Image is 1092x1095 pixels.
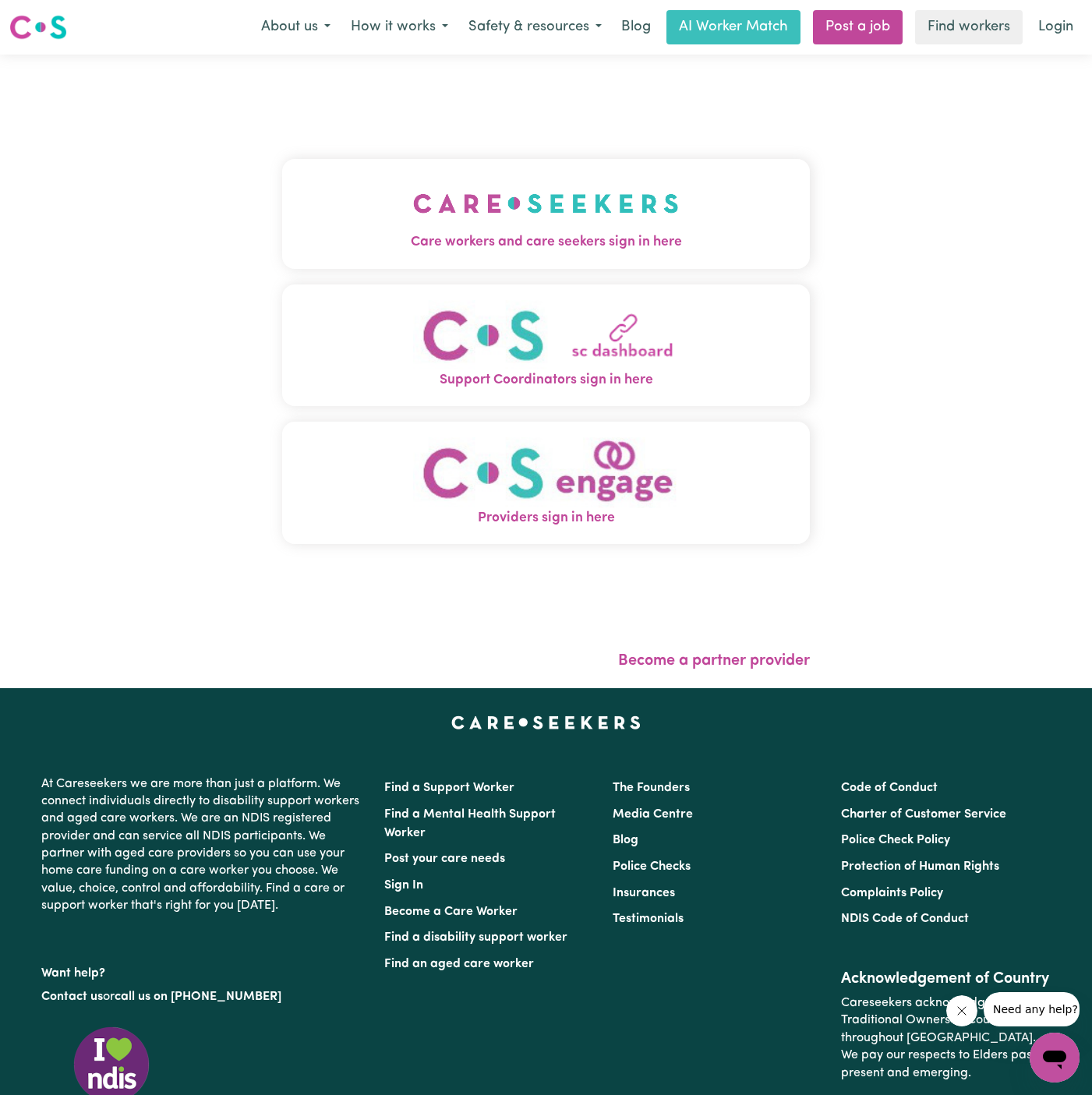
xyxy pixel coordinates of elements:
[1030,1033,1080,1083] iframe: Button to launch messaging window
[282,422,810,544] button: Providers sign in here
[613,913,684,925] a: Testimonials
[1029,10,1083,44] a: Login
[841,808,1006,821] a: Charter of Customer Service
[841,834,950,846] a: Police Check Policy
[841,782,938,794] a: Code of Conduct
[946,995,977,1026] iframe: Close message
[384,931,567,944] a: Find a disability support worker
[282,508,810,528] span: Providers sign in here
[618,653,810,669] a: Become a partner provider
[666,10,800,44] a: AI Worker Match
[251,11,341,44] button: About us
[613,834,638,846] a: Blog
[282,232,810,253] span: Care workers and care seekers sign in here
[282,370,810,390] span: Support Coordinators sign in here
[451,716,641,729] a: Careseekers home page
[384,879,423,892] a: Sign In
[841,970,1051,988] h2: Acknowledgement of Country
[841,988,1051,1088] p: Careseekers acknowledges the Traditional Owners of Country throughout [GEOGRAPHIC_DATA]. We pay o...
[915,10,1023,44] a: Find workers
[41,769,366,921] p: At Careseekers we are more than just a platform. We connect individuals directly to disability su...
[613,808,693,821] a: Media Centre
[282,284,810,407] button: Support Coordinators sign in here
[841,887,943,899] a: Complaints Policy
[384,958,534,970] a: Find an aged care worker
[41,959,366,982] p: Want help?
[458,11,612,44] button: Safety & resources
[384,906,518,918] a: Become a Care Worker
[9,9,67,45] a: Careseekers logo
[282,159,810,268] button: Care workers and care seekers sign in here
[984,992,1080,1026] iframe: Message from company
[41,982,366,1012] p: or
[613,887,675,899] a: Insurances
[813,10,903,44] a: Post a job
[613,782,690,794] a: The Founders
[841,913,969,925] a: NDIS Code of Conduct
[341,11,458,44] button: How it works
[115,991,281,1003] a: call us on [PHONE_NUMBER]
[41,991,103,1003] a: Contact us
[384,808,556,839] a: Find a Mental Health Support Worker
[613,860,691,873] a: Police Checks
[384,853,505,865] a: Post your care needs
[841,860,999,873] a: Protection of Human Rights
[9,13,67,41] img: Careseekers logo
[384,782,514,794] a: Find a Support Worker
[612,10,660,44] a: Blog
